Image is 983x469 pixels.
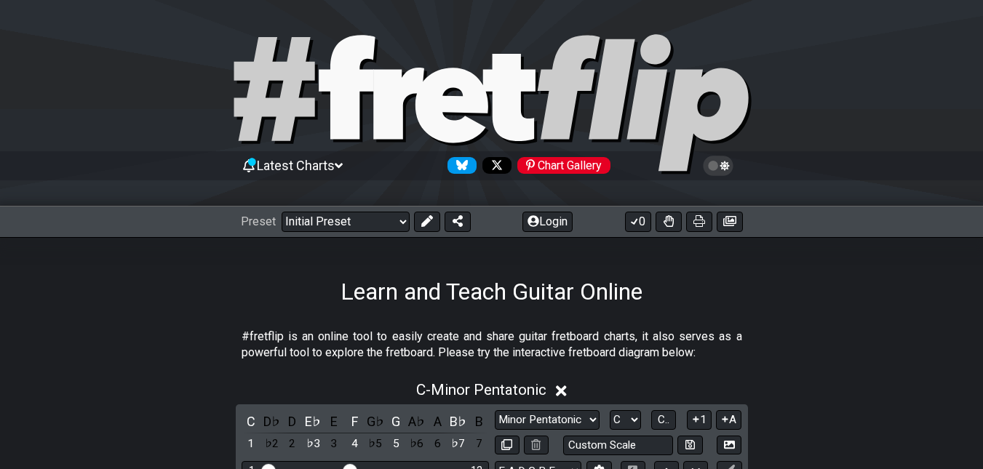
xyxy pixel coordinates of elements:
[241,215,276,228] span: Preset
[283,412,302,431] div: toggle pitch class
[651,410,676,430] button: C..
[428,412,447,431] div: toggle pitch class
[524,436,549,455] button: Delete
[717,212,743,232] button: Create image
[303,434,322,454] div: toggle scale degree
[414,212,440,232] button: Edit Preset
[686,212,712,232] button: Print
[386,434,405,454] div: toggle scale degree
[242,329,742,361] p: #fretflip is an online tool to easily create and share guitar fretboard charts, it also serves as...
[716,410,741,430] button: A
[445,212,471,232] button: Share Preset
[282,212,410,232] select: Preset
[407,434,426,454] div: toggle scale degree
[262,434,281,454] div: toggle scale degree
[449,434,468,454] div: toggle scale degree
[717,436,741,455] button: Create Image
[469,412,488,431] div: toggle pitch class
[495,436,520,455] button: Copy
[656,212,682,232] button: Toggle Dexterity for all fretkits
[366,434,385,454] div: toggle scale degree
[522,212,573,232] button: Login
[428,434,447,454] div: toggle scale degree
[658,413,669,426] span: C..
[442,157,477,174] a: Follow #fretflip at Bluesky
[262,412,281,431] div: toggle pitch class
[512,157,610,174] a: #fretflip at Pinterest
[477,157,512,174] a: Follow #fretflip at X
[325,412,343,431] div: toggle pitch class
[469,434,488,454] div: toggle scale degree
[242,434,260,454] div: toggle scale degree
[366,412,385,431] div: toggle pitch class
[303,412,322,431] div: toggle pitch class
[345,434,364,454] div: toggle scale degree
[416,381,546,398] span: C - Minor Pentatonic
[407,412,426,431] div: toggle pitch class
[677,436,702,455] button: Store user defined scale
[495,410,600,430] select: Scale
[325,434,343,454] div: toggle scale degree
[345,412,364,431] div: toggle pitch class
[625,212,651,232] button: 0
[341,278,642,305] h1: Learn and Teach Guitar Online
[257,158,335,173] span: Latest Charts
[710,159,727,172] span: Toggle light / dark theme
[449,412,468,431] div: toggle pitch class
[242,412,260,431] div: toggle pitch class
[386,412,405,431] div: toggle pitch class
[687,410,712,430] button: 1
[517,157,610,174] div: Chart Gallery
[610,410,641,430] select: Tonic/Root
[283,434,302,454] div: toggle scale degree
